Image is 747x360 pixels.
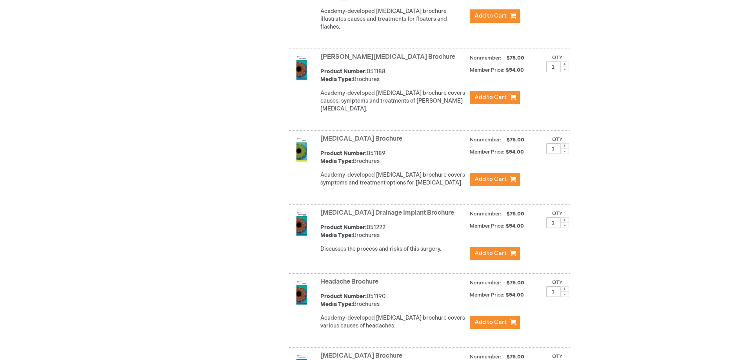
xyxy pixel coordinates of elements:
strong: Media Type: [320,158,353,165]
button: Add to Cart [470,9,520,23]
div: Academy-developed [MEDICAL_DATA] brochure illustrates causes and treatments for floaters and flas... [320,7,466,31]
strong: Media Type: [320,301,353,308]
a: [MEDICAL_DATA] Brochure [320,135,402,143]
span: Add to Cart [474,250,507,257]
div: 051222 Brochures [320,224,466,239]
img: Glaucoma Drainage Implant Brochure [289,211,314,236]
img: Fuchs' Dystrophy Brochure [289,55,314,80]
strong: Nonmember: [470,278,502,288]
div: Academy-developed [MEDICAL_DATA] brochure covers various causes of headaches. [320,314,466,330]
strong: Media Type: [320,76,353,83]
img: Headache Brochure [289,280,314,305]
img: Glaucoma Brochure [289,137,314,162]
strong: Product Number: [320,293,367,300]
div: Academy-developed [MEDICAL_DATA] brochure covers causes, symptoms and treatments of [PERSON_NAME]... [320,89,466,113]
button: Add to Cart [470,316,520,329]
span: Add to Cart [474,94,507,101]
span: $75.00 [505,55,525,61]
strong: Product Number: [320,68,367,75]
strong: Media Type: [320,232,353,239]
input: Qty [546,143,560,154]
span: Add to Cart [474,318,507,326]
strong: Product Number: [320,224,367,231]
span: $75.00 [505,137,525,143]
span: $75.00 [505,280,525,286]
label: Qty [552,136,563,143]
strong: Nonmember: [470,135,502,145]
span: $54.00 [506,149,525,155]
span: $54.00 [506,223,525,229]
input: Qty [546,286,560,297]
a: [MEDICAL_DATA] Drainage Implant Brochure [320,209,454,217]
div: Academy-developed [MEDICAL_DATA] brochure covers symptoms and treatment options for [MEDICAL_DATA]. [320,171,466,187]
span: Add to Cart [474,12,507,20]
label: Qty [552,353,563,360]
strong: Nonmember: [470,53,502,63]
strong: Nonmember: [470,209,502,219]
button: Add to Cart [470,247,520,260]
div: 051190 Brochures [320,293,466,308]
a: [MEDICAL_DATA] Brochure [320,352,402,360]
a: [PERSON_NAME][MEDICAL_DATA] Brochure [320,53,455,61]
span: $75.00 [505,211,525,217]
label: Qty [552,279,563,286]
div: 051189 Brochures [320,150,466,165]
p: Discusses the process and risks of this surgery. [320,245,466,253]
div: 051188 Brochures [320,68,466,83]
strong: Member Price: [470,149,505,155]
label: Qty [552,210,563,217]
strong: Member Price: [470,223,505,229]
a: Headache Brochure [320,278,378,286]
strong: Member Price: [470,292,505,298]
input: Qty [546,217,560,228]
button: Add to Cart [470,173,520,186]
span: $75.00 [505,354,525,360]
input: Qty [546,62,560,72]
label: Qty [552,54,563,61]
strong: Member Price: [470,67,505,73]
span: $54.00 [506,67,525,73]
strong: Product Number: [320,150,367,157]
span: $54.00 [506,292,525,298]
span: Add to Cart [474,175,507,183]
button: Add to Cart [470,91,520,104]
